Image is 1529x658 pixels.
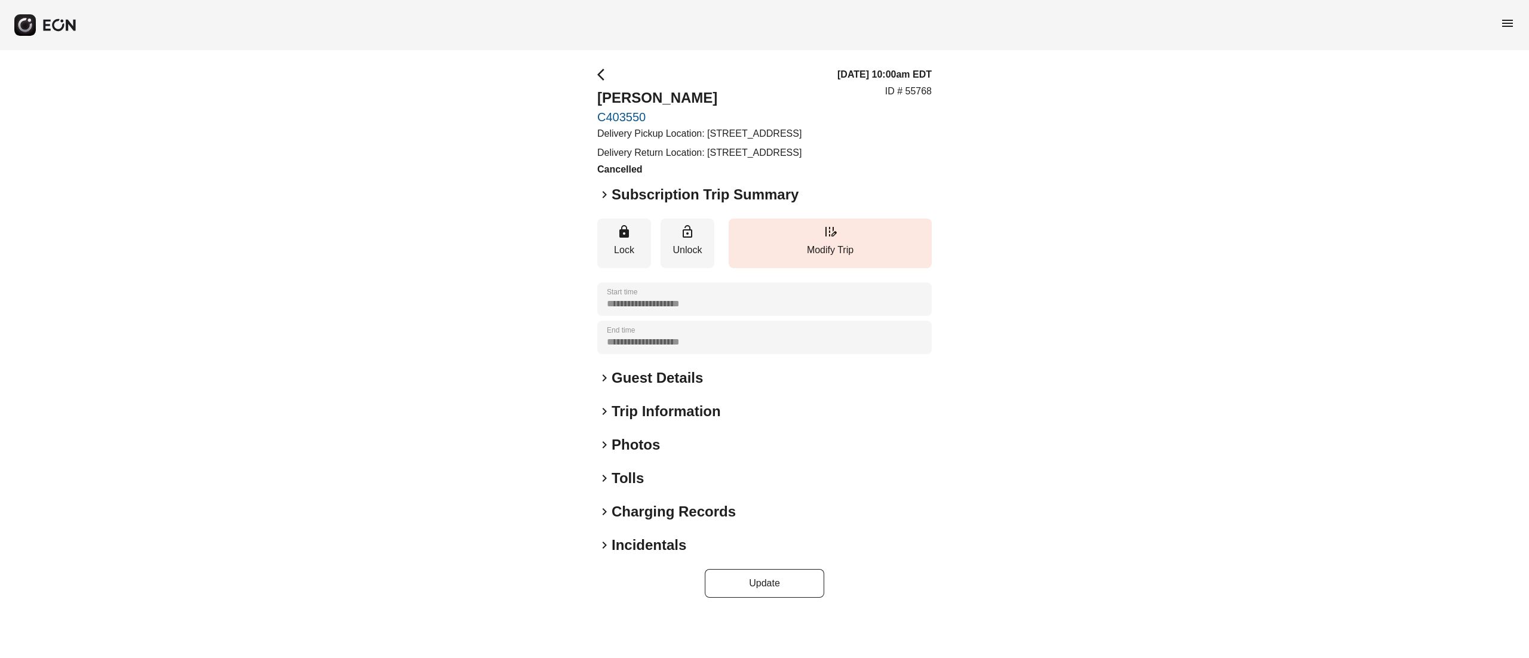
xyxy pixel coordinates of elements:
h3: Cancelled [597,162,802,177]
p: Modify Trip [735,243,926,257]
p: Lock [603,243,645,257]
span: keyboard_arrow_right [597,404,612,419]
button: Update [705,569,824,598]
span: keyboard_arrow_right [597,371,612,385]
h2: [PERSON_NAME] [597,88,802,107]
p: Delivery Pickup Location: [STREET_ADDRESS] [597,127,802,141]
span: keyboard_arrow_right [597,187,612,202]
span: lock_open [680,225,695,239]
span: arrow_back_ios [597,67,612,82]
h2: Trip Information [612,402,721,421]
button: Lock [597,219,651,268]
h2: Guest Details [612,368,703,388]
h3: [DATE] 10:00am EDT [837,67,932,82]
span: keyboard_arrow_right [597,538,612,552]
h2: Tolls [612,469,644,488]
span: edit_road [823,225,837,239]
button: Unlock [661,219,714,268]
p: Unlock [667,243,708,257]
h2: Subscription Trip Summary [612,185,799,204]
h2: Charging Records [612,502,736,521]
span: lock [617,225,631,239]
h2: Incidentals [612,536,686,555]
span: keyboard_arrow_right [597,505,612,519]
h2: Photos [612,435,660,454]
span: menu [1500,16,1515,30]
p: Delivery Return Location: [STREET_ADDRESS] [597,146,802,160]
p: ID # 55768 [885,84,932,99]
span: keyboard_arrow_right [597,471,612,485]
button: Modify Trip [729,219,932,268]
a: C403550 [597,110,802,124]
span: keyboard_arrow_right [597,438,612,452]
